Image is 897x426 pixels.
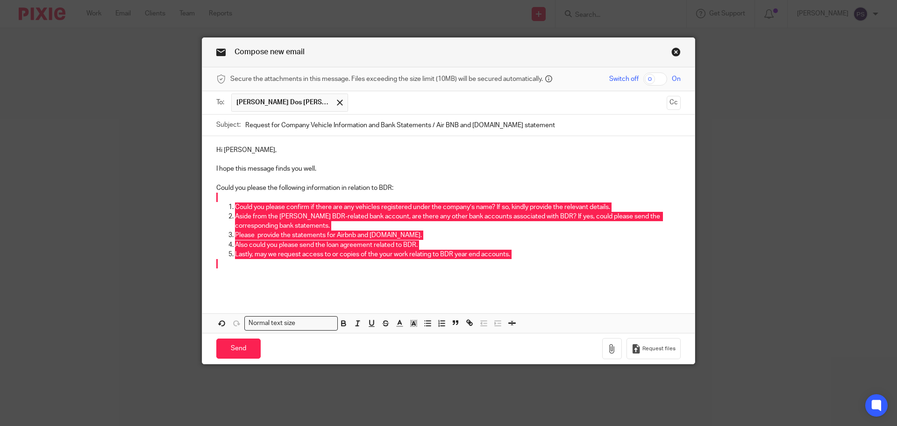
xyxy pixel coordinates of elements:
span: On [672,74,681,84]
label: To: [216,98,227,107]
p: Could you please the following information in relation to BDR: [216,183,681,193]
label: Subject: [216,120,241,130]
span: Compose new email [235,48,305,56]
button: Request files [626,338,681,359]
a: Close this dialog window [671,47,681,60]
span: Secure the attachments in this message. Files exceeding the size limit (10MB) will be secured aut... [230,74,543,84]
span: Normal text size [247,318,298,328]
p: Aside from the [PERSON_NAME] BDR-related bank account, are there any other bank accounts associat... [235,212,681,231]
span: Switch off [609,74,639,84]
span: [PERSON_NAME] Dos [PERSON_NAME] [236,98,330,107]
button: Cc [667,96,681,110]
p: I hope this message finds you well. [216,164,681,173]
p: Could you please confirm if there are any vehicles registered under the company’s name? If so, ki... [235,202,681,212]
p: Hi [PERSON_NAME], [216,145,681,155]
p: Also could you please send the loan agreement related to BDR. [235,240,681,250]
div: Search for option [244,316,338,331]
p: Lastly, may we request access to or copies of the your work relating to BDR year end accounts. [235,250,681,259]
input: Search for option [299,318,332,328]
span: Request files [642,345,676,353]
input: Send [216,339,261,359]
p: Please provide the statements for Airbnb and [DOMAIN_NAME]. [235,231,681,240]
